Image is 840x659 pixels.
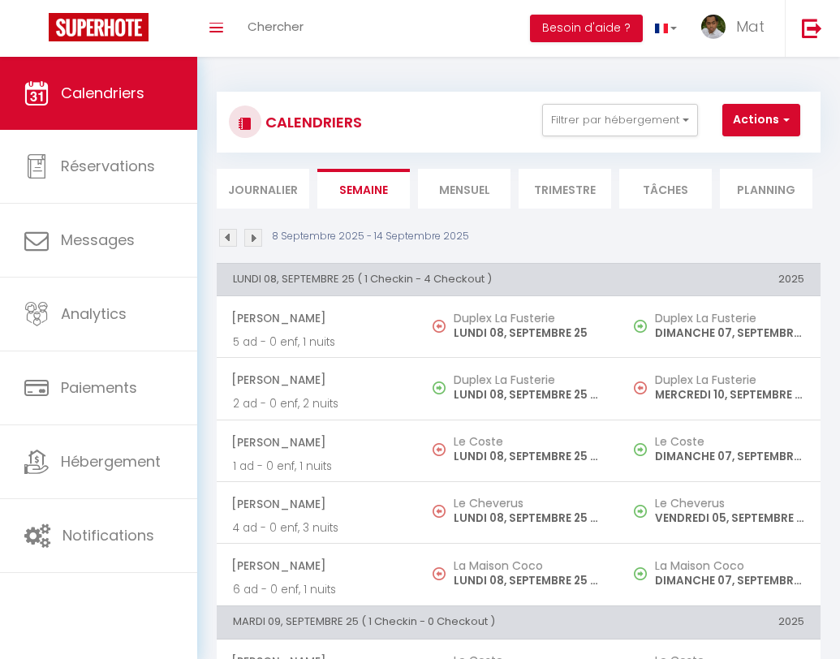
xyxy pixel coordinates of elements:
[231,427,402,458] span: [PERSON_NAME]
[720,169,812,209] li: Planning
[454,312,603,325] h5: Duplex La Fusterie
[655,448,804,465] p: DIMANCHE 07, SEPTEMBRE 25 - 19:00
[454,373,603,386] h5: Duplex La Fusterie
[454,572,603,589] p: LUNDI 08, SEPTEMBRE 25 - 10:00
[248,18,304,35] span: Chercher
[217,606,619,639] th: MARDI 09, SEPTEMBRE 25 ( 1 Checkin - 0 Checkout )
[454,497,603,510] h5: Le Cheverus
[634,320,647,333] img: NO IMAGE
[49,13,149,41] img: Super Booking
[655,325,804,342] p: DIMANCHE 07, SEPTEMBRE 25
[261,104,362,140] h3: CALENDRIERS
[619,263,821,295] th: 2025
[542,104,698,136] button: Filtrer par hébergement
[233,334,402,351] p: 5 ad - 0 enf, 1 nuits
[454,435,603,448] h5: Le Coste
[233,395,402,412] p: 2 ad - 0 enf, 2 nuits
[619,169,712,209] li: Tâches
[61,304,127,324] span: Analytics
[634,381,647,394] img: NO IMAGE
[231,364,402,395] span: [PERSON_NAME]
[454,325,603,342] p: LUNDI 08, SEPTEMBRE 25
[231,303,402,334] span: [PERSON_NAME]
[701,15,726,39] img: ...
[418,169,510,209] li: Mensuel
[454,510,603,527] p: LUNDI 08, SEPTEMBRE 25 - 10:00
[634,505,647,518] img: NO IMAGE
[655,373,804,386] h5: Duplex La Fusterie
[433,567,446,580] img: NO IMAGE
[61,451,161,472] span: Hébergement
[233,519,402,536] p: 4 ad - 0 enf, 3 nuits
[454,386,603,403] p: LUNDI 08, SEPTEMBRE 25 - 17:00
[61,230,135,250] span: Messages
[272,229,469,244] p: 8 Septembre 2025 - 14 Septembre 2025
[433,443,446,456] img: NO IMAGE
[634,567,647,580] img: NO IMAGE
[233,581,402,598] p: 6 ad - 0 enf, 1 nuits
[231,550,402,581] span: [PERSON_NAME]
[61,83,144,103] span: Calendriers
[634,443,647,456] img: NO IMAGE
[454,448,603,465] p: LUNDI 08, SEPTEMBRE 25 - 10:00
[217,263,619,295] th: LUNDI 08, SEPTEMBRE 25 ( 1 Checkin - 4 Checkout )
[519,169,611,209] li: Trimestre
[62,525,154,545] span: Notifications
[454,559,603,572] h5: La Maison Coco
[433,320,446,333] img: NO IMAGE
[13,6,62,55] button: Ouvrir le widget de chat LiveChat
[655,312,804,325] h5: Duplex La Fusterie
[433,505,446,518] img: NO IMAGE
[317,169,410,209] li: Semaine
[530,15,643,42] button: Besoin d'aide ?
[722,104,800,136] button: Actions
[655,510,804,527] p: VENDREDI 05, SEPTEMBRE 25 - 17:00
[655,386,804,403] p: MERCREDI 10, SEPTEMBRE 25 - 09:00
[61,377,137,398] span: Paiements
[802,18,822,38] img: logout
[736,16,765,37] span: Mat
[217,169,309,209] li: Journalier
[655,559,804,572] h5: La Maison Coco
[231,489,402,519] span: [PERSON_NAME]
[655,497,804,510] h5: Le Cheverus
[655,572,804,589] p: DIMANCHE 07, SEPTEMBRE 25 - 17:00
[619,606,821,639] th: 2025
[233,458,402,475] p: 1 ad - 0 enf, 1 nuits
[655,435,804,448] h5: Le Coste
[61,156,155,176] span: Réservations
